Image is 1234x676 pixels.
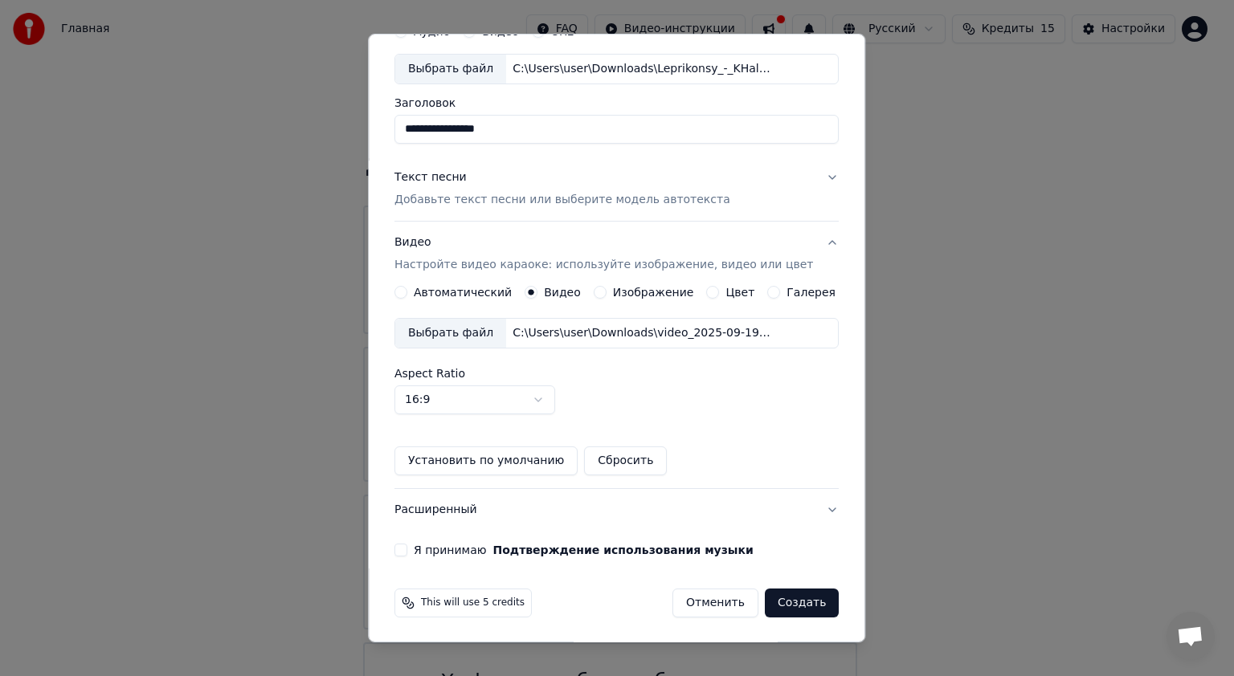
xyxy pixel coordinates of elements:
[613,287,694,298] label: Изображение
[394,222,839,286] button: ВидеоНастройте видео караоке: используйте изображение, видео или цвет
[765,588,839,617] button: Создать
[493,544,754,556] button: Я принимаю
[787,287,836,298] label: Галерея
[394,368,839,379] label: Aspect Ratio
[482,26,519,37] label: Видео
[394,157,839,221] button: Текст песниДобавьте текст песни или выберите модель автотекста
[506,61,779,77] div: C:\Users\user\Downloads\Leprikonsy_-_KHali-Gali_Paratruper_28587626.mp3
[394,489,839,531] button: Расширенный
[395,319,506,348] div: Выбрать файл
[544,287,581,298] label: Видео
[414,26,450,37] label: Аудио
[395,55,506,83] div: Выбрать файл
[506,325,779,341] div: C:\Users\user\Downloads\video_2025-09-19_21-06-29.mp4
[726,287,755,298] label: Цвет
[394,192,730,208] p: Добавьте текст песни или выберите модель автотекста
[414,544,754,556] label: Я принимаю
[551,26,574,37] label: URL
[585,446,668,475] button: Сбросить
[394,97,839,108] label: Заголовок
[414,287,512,298] label: Автоматический
[394,446,578,475] button: Установить по умолчанию
[421,597,525,609] span: This will use 5 credits
[394,286,839,488] div: ВидеоНастройте видео караоке: используйте изображение, видео или цвет
[394,234,813,273] div: Видео
[394,257,813,273] p: Настройте видео караоке: используйте изображение, видео или цвет
[394,169,467,185] div: Текст песни
[672,588,758,617] button: Отменить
